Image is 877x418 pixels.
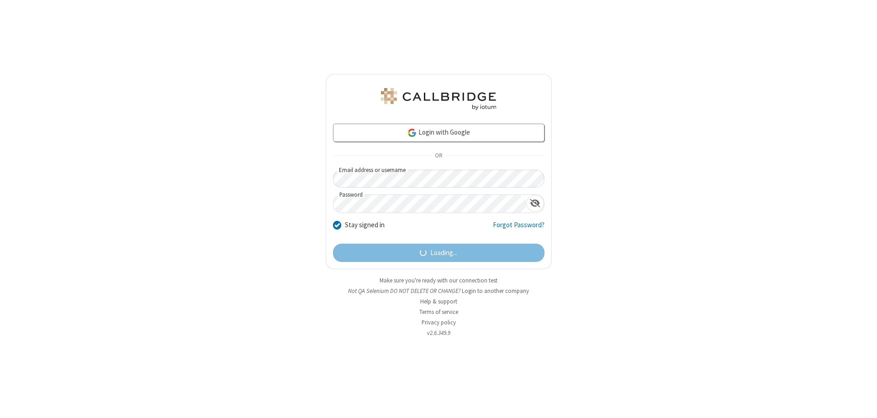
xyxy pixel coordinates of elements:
a: Help & support [420,298,457,305]
a: Forgot Password? [493,220,544,237]
button: Loading... [333,244,544,262]
a: Make sure you're ready with our connection test [380,277,497,284]
li: v2.6.349.9 [326,329,552,337]
input: Email address or username [333,170,544,188]
label: Stay signed in [345,220,385,230]
div: Show password [526,195,544,212]
a: Terms of service [419,308,458,316]
span: Loading... [430,248,457,258]
span: OR [431,150,446,162]
li: Not QA Selenium DO NOT DELETE OR CHANGE? [326,287,552,295]
img: google-icon.png [407,128,417,138]
input: Password [333,195,526,213]
a: Login with Google [333,124,544,142]
a: Privacy policy [422,319,456,326]
button: Login to another company [462,287,529,295]
img: QA Selenium DO NOT DELETE OR CHANGE [379,88,498,110]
